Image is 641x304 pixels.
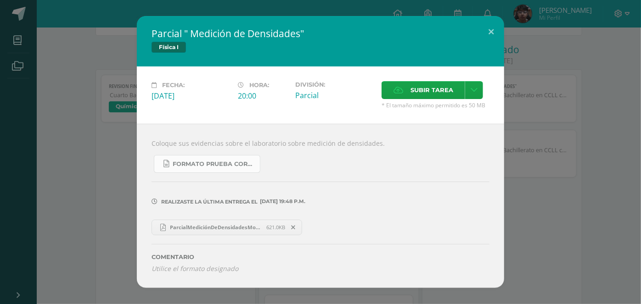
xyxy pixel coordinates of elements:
div: Coloque sus evidencias sobre el laboratorio sobre medición de densidades. [137,124,504,287]
span: 621.0KB [267,224,286,231]
span: Subir tarea [410,82,453,99]
span: Física I [152,42,186,53]
span: Remover entrega [286,222,302,232]
div: Parcial [295,90,374,100]
i: Utilice el formato designado [152,264,238,273]
div: 20:00 [238,91,288,101]
button: Close (Esc) [478,16,504,47]
span: Realizaste la última entrega el [161,199,258,205]
label: División: [295,81,374,88]
span: Hora: [249,82,269,88]
span: * El tamaño máximo permitido es 50 MB [382,101,489,109]
a: FORMATO PRUEBA CORTA O PARCIAL 4ta unidad.docx [154,155,260,173]
h2: Parcial " Medición de Densidades" [152,27,489,40]
label: Comentario [152,254,489,260]
a: ParcialMediciónDeDensidadesMorales.pdf 621.0KB [152,220,302,235]
span: ParcialMediciónDeDensidadesMorales.pdf [166,224,267,231]
span: Fecha: [162,82,185,88]
span: FORMATO PRUEBA CORTA O PARCIAL 4ta unidad.docx [173,160,255,168]
div: [DATE] [152,91,231,101]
